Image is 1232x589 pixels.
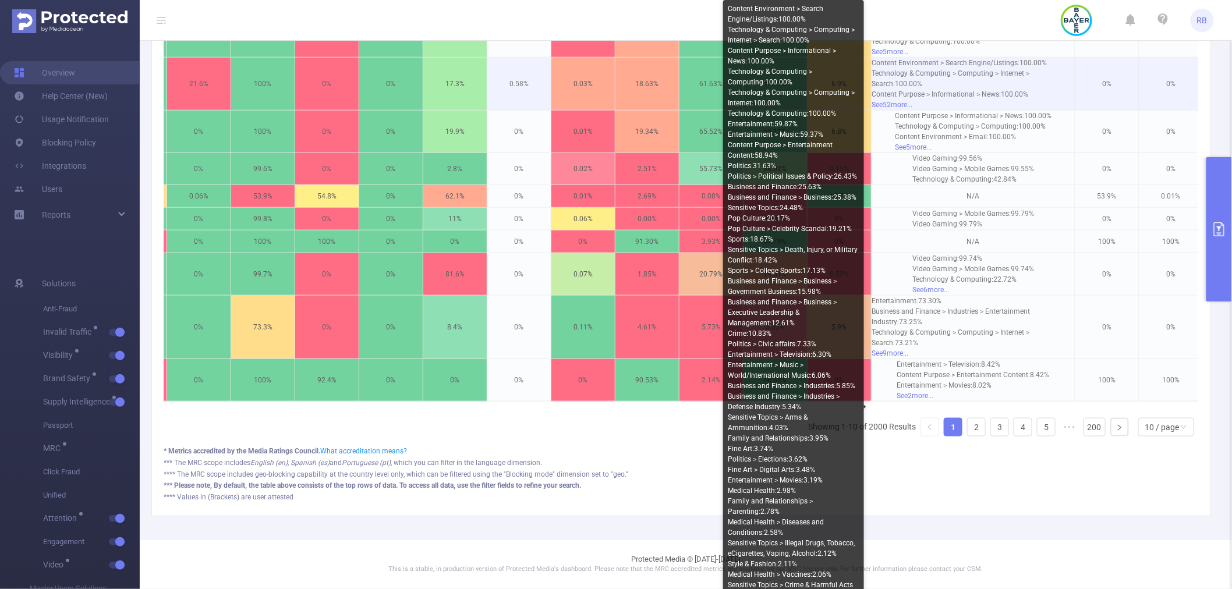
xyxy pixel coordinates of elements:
[728,265,859,276] div: Sports > College Sports : 17.13%
[912,274,1034,285] div: Technology & Computing : 22.72%
[43,328,95,336] span: Invalid Traffic
[14,178,62,201] a: Users
[423,208,487,230] p: 11%
[423,263,487,285] p: 81.6%
[359,120,423,143] p: 0%
[551,369,615,391] p: 0%
[615,230,679,253] p: 91.30 %
[423,369,487,391] p: 0%
[895,121,1052,132] div: Technology & Computing > Computing : 100.00%
[231,369,295,391] p: 100%
[1075,120,1139,143] p: 0%
[895,132,1052,142] div: Content Environment > Email : 100.00%
[1084,418,1106,437] li: 200
[912,264,1034,274] div: Video Gaming > Mobile Games : 99.74%
[43,444,65,452] span: MRC
[423,120,487,143] p: 19.9%
[921,418,939,437] li: Previous Page
[872,348,1075,359] div: See 9 more...
[728,496,859,517] div: Family and Relationships > Parenting : 2.78%
[43,484,140,507] span: Unified
[679,73,743,95] p: 61.63 %
[551,185,615,207] p: 0.01%
[42,203,70,226] a: Reports
[231,208,295,230] p: 99.8%
[728,24,859,45] div: Technology & Computing > Computing > Internet > Search : 100.00%
[872,306,1075,327] div: Business and Finance > Industries > Entertainment Industry : 73.25%
[897,380,1050,391] div: Entertainment > Movies : 8.02%
[43,560,68,569] span: Video
[968,418,985,436] a: 2
[295,185,359,207] p: 54.8%
[487,73,551,95] p: 0.58%
[43,460,140,484] span: Click Fraud
[872,230,1075,253] p: N/A
[728,454,859,464] div: Politics > Elections : 3.62%
[167,316,231,338] p: 0%
[912,219,1034,229] div: Video Gaming : 99.79%
[1139,120,1203,143] p: 0%
[728,464,859,475] div: Fine Art > Digital Arts : 3.48%
[43,398,114,406] span: Supply Intelligence
[728,569,859,580] div: Medical Health > Vaccines : 2.06%
[897,359,1050,370] div: Entertainment > Television : 8.42%
[359,73,423,95] p: 0%
[728,517,859,538] div: Medical Health > Diseases and Conditions : 2.58%
[728,66,859,87] div: Technology & Computing > Computing : 100.00%
[728,171,859,182] div: Politics > Political Issues & Policy : 26.43%
[487,316,551,338] p: 0%
[487,230,551,253] p: 0%
[912,164,1034,174] div: Video Gaming > Mobile Games : 99.55%
[895,111,1052,121] div: Content Purpose > Informational > News : 100.00%
[487,185,551,207] p: 0%
[43,297,140,321] span: Anti-Fraud
[231,263,295,285] p: 99.7%
[1037,418,1056,437] li: 5
[1139,230,1203,253] p: 100%
[679,230,743,253] p: 3.93 %
[167,185,231,207] p: 0.06%
[164,469,1199,480] div: **** The MRC scope includes geo-blocking capability at the country level only, which can be filte...
[872,89,1075,100] div: Content Purpose > Informational > News : 100.00%
[12,9,128,33] img: Protected Media
[1116,424,1123,431] i: icon: right
[551,120,615,143] p: 0.01%
[1139,73,1203,95] p: 0%
[487,120,551,143] p: 0%
[912,208,1034,219] div: Video Gaming > Mobile Games : 99.79%
[728,140,859,161] div: Content Purpose > Entertainment Content : 58.94%
[967,418,986,437] li: 2
[897,370,1050,380] div: Content Purpose > Entertainment Content : 8.42%
[728,3,859,24] div: Content Environment > Search Engine/Listings : 100.00%
[728,360,859,381] div: Entertainment > Music > World/International Music : 6.06%
[728,87,859,108] div: Technology & Computing > Computing > Internet : 100.00%
[944,418,962,437] li: 1
[164,457,1199,468] div: *** The MRC scope includes and , which you can filter in the language dimension.
[164,447,320,455] b: * Metrics accredited by the Media Ratings Council.
[43,514,81,522] span: Attention
[1075,263,1139,285] p: 0%
[231,230,295,253] p: 100%
[295,369,359,391] p: 92.4%
[728,443,859,454] div: Fine Art : 3.74%
[728,391,859,412] div: Business and Finance > Industries > Defense Industry : 5.34%
[728,339,859,349] div: Politics > Civic affairs : 7.33%
[43,374,94,382] span: Brand Safety
[728,213,859,223] div: Pop Culture : 20.17%
[872,47,1075,57] div: See 5 more...
[1139,316,1203,338] p: 0%
[295,263,359,285] p: 0%
[728,538,859,559] div: Sensitive Topics > Illegal Drugs, Tobacco, eCigarettes, Vaping, Alcohol : 2.12%
[728,244,859,265] div: Sensitive Topics > Death, Injury, or Military Conflict : 18.42%
[423,185,487,207] p: 62.1%
[912,174,1034,184] div: Technology & Computing : 42.84%
[551,158,615,180] p: 0.02%
[167,263,231,285] p: 0%
[1139,208,1203,230] p: 0%
[295,158,359,180] p: 0%
[295,316,359,338] p: 0%
[615,316,679,338] p: 4.61 %
[728,223,859,234] div: Pop Culture > Celebrity Scandal : 19.21%
[1145,418,1180,436] div: 10 / page
[679,369,743,391] p: 2.14 %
